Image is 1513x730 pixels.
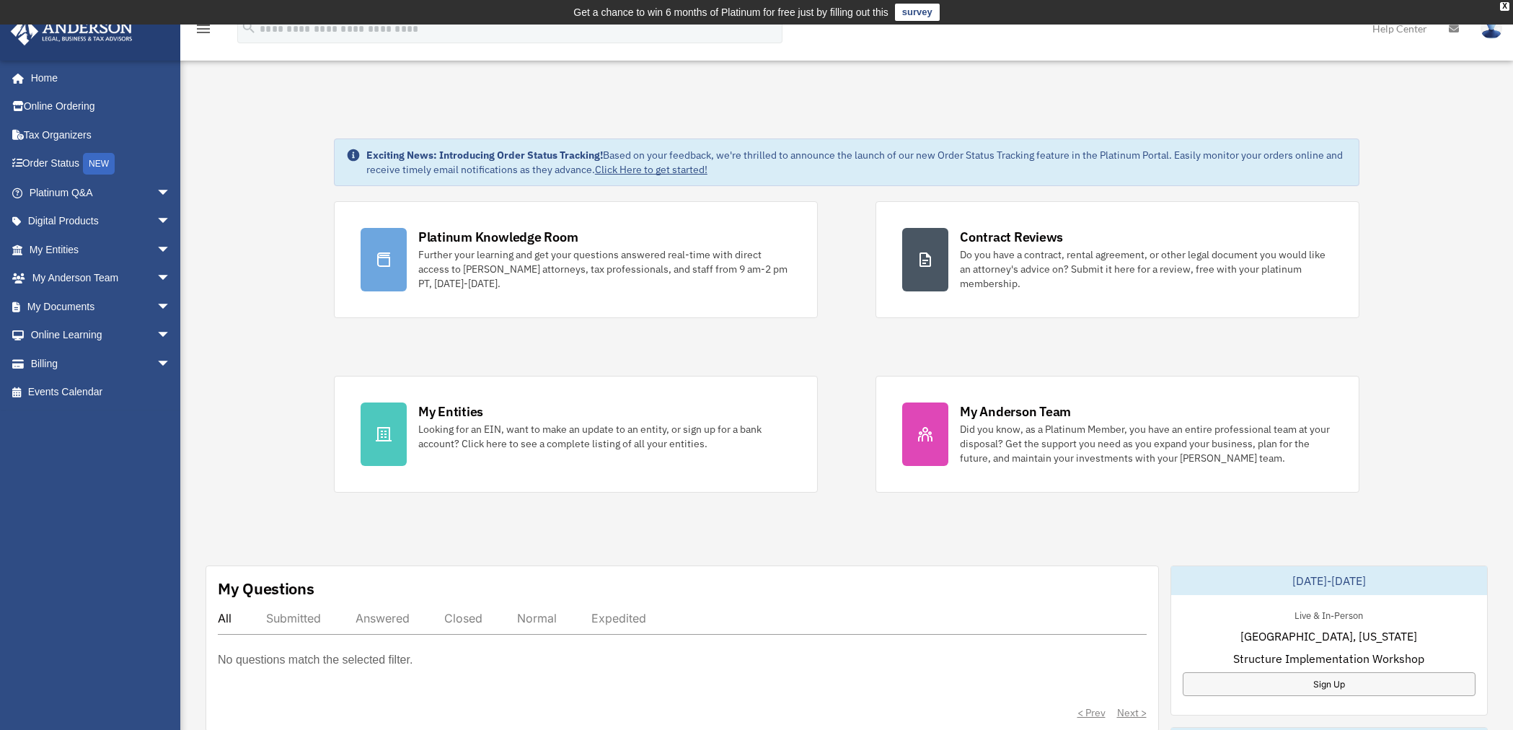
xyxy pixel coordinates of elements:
span: arrow_drop_down [156,349,185,379]
div: Further your learning and get your questions answered real-time with direct access to [PERSON_NAM... [418,247,791,291]
a: Tax Organizers [10,120,193,149]
a: Order StatusNEW [10,149,193,179]
span: Structure Implementation Workshop [1233,650,1424,667]
i: menu [195,20,212,38]
span: arrow_drop_down [156,264,185,294]
span: arrow_drop_down [156,235,185,265]
div: Submitted [266,611,321,625]
div: Did you know, as a Platinum Member, you have an entire professional team at your disposal? Get th... [960,422,1333,465]
a: survey [895,4,940,21]
div: [DATE]-[DATE] [1171,566,1488,595]
i: search [241,19,257,35]
div: Expedited [591,611,646,625]
div: Get a chance to win 6 months of Platinum for free just by filling out this [573,4,888,21]
span: [GEOGRAPHIC_DATA], [US_STATE] [1240,628,1417,645]
span: arrow_drop_down [156,292,185,322]
a: Digital Productsarrow_drop_down [10,207,193,236]
a: Contract Reviews Do you have a contract, rental agreement, or other legal document you would like... [875,201,1359,318]
div: Based on your feedback, we're thrilled to announce the launch of our new Order Status Tracking fe... [366,148,1347,177]
div: Looking for an EIN, want to make an update to an entity, or sign up for a bank account? Click her... [418,422,791,451]
a: My Anderson Team Did you know, as a Platinum Member, you have an entire professional team at your... [875,376,1359,493]
div: All [218,611,231,625]
span: arrow_drop_down [156,207,185,237]
a: Events Calendar [10,378,193,407]
a: Click Here to get started! [595,163,707,176]
div: Live & In-Person [1283,607,1375,622]
div: Contract Reviews [960,228,1063,246]
a: My Anderson Teamarrow_drop_down [10,264,193,293]
div: Normal [517,611,557,625]
div: Platinum Knowledge Room [418,228,578,246]
a: Platinum Q&Aarrow_drop_down [10,178,193,207]
a: Online Learningarrow_drop_down [10,321,193,350]
a: Platinum Knowledge Room Further your learning and get your questions answered real-time with dire... [334,201,818,318]
div: My Anderson Team [960,403,1071,421]
a: menu [195,25,212,38]
div: Closed [444,611,482,625]
div: Do you have a contract, rental agreement, or other legal document you would like an attorney's ad... [960,247,1333,291]
a: Online Ordering [10,92,193,121]
div: My Questions [218,578,314,599]
a: My Documentsarrow_drop_down [10,292,193,321]
p: No questions match the selected filter. [218,650,413,670]
a: My Entities Looking for an EIN, want to make an update to an entity, or sign up for a bank accoun... [334,376,818,493]
span: arrow_drop_down [156,321,185,351]
img: User Pic [1481,18,1502,39]
div: NEW [83,153,115,175]
a: Home [10,63,185,92]
img: Anderson Advisors Platinum Portal [6,17,137,45]
div: My Entities [418,403,483,421]
strong: Exciting News: Introducing Order Status Tracking! [366,149,603,162]
div: close [1500,2,1509,11]
div: Answered [356,611,410,625]
a: My Entitiesarrow_drop_down [10,235,193,264]
a: Sign Up [1183,672,1476,696]
a: Billingarrow_drop_down [10,349,193,378]
span: arrow_drop_down [156,178,185,208]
